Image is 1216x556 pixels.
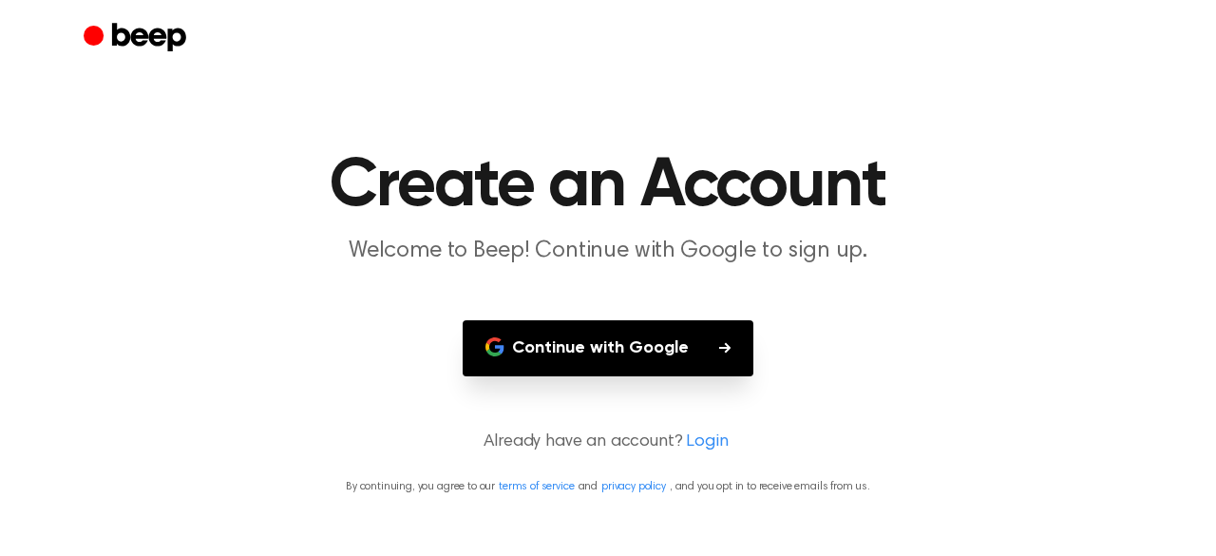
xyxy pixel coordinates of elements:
[243,236,973,267] p: Welcome to Beep! Continue with Google to sign up.
[122,152,1094,220] h1: Create an Account
[23,478,1193,495] p: By continuing, you agree to our and , and you opt in to receive emails from us.
[601,481,666,492] a: privacy policy
[463,320,753,376] button: Continue with Google
[23,430,1193,455] p: Already have an account?
[686,430,728,455] a: Login
[499,481,574,492] a: terms of service
[84,20,191,57] a: Beep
